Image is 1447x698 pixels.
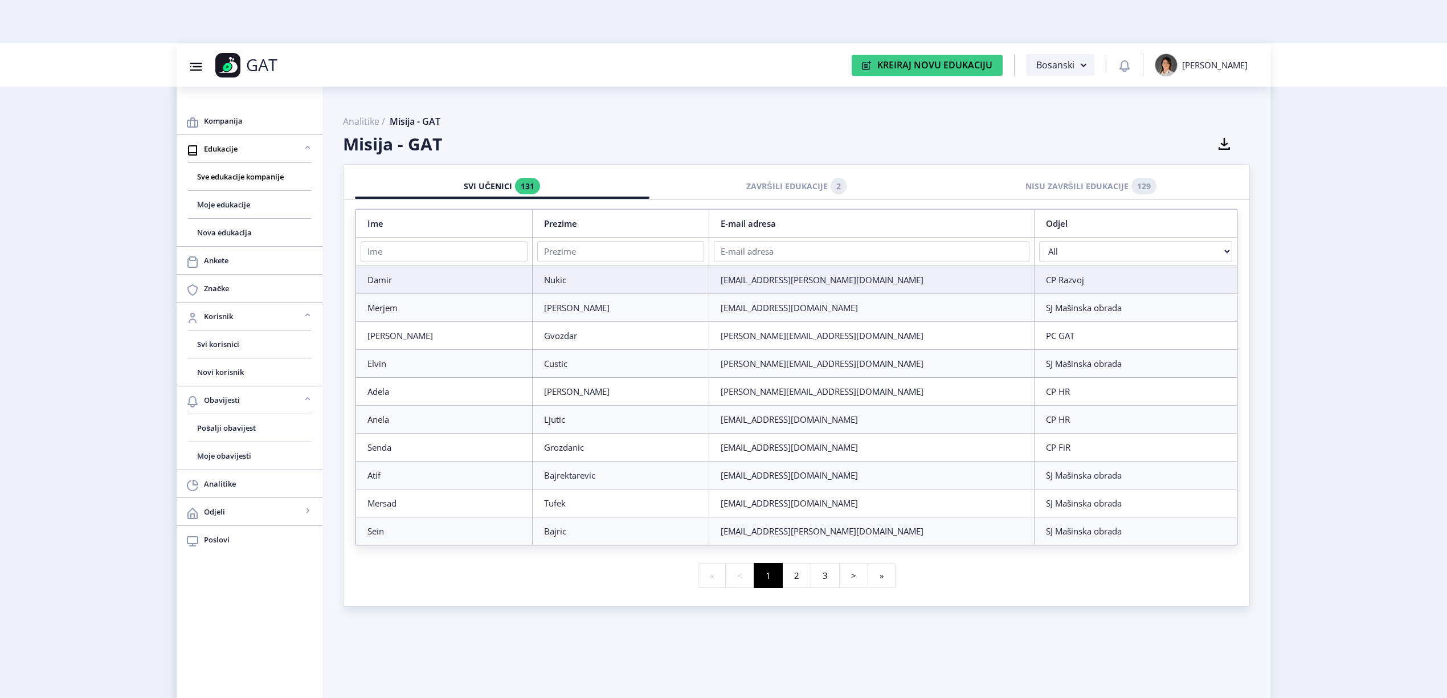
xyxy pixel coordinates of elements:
span: Kompanija [204,114,313,128]
div: Adela [367,386,521,397]
a: Svi korisnici [188,330,311,358]
span: Misija - GAT [343,127,442,156]
a: 129 [1131,178,1156,194]
span: Edukacije [204,142,302,156]
div: SJ Mašinska obrada [1046,497,1225,509]
div: [EMAIL_ADDRESS][DOMAIN_NAME] [721,302,1023,313]
div: PC GAT [1046,330,1225,341]
button: > [839,563,868,589]
p: GAT [246,59,277,71]
span: Analitike [204,477,313,491]
div: [EMAIL_ADDRESS][PERSON_NAME][DOMAIN_NAME] [721,274,1023,285]
div: CP HR [1046,386,1225,397]
div: SJ Mašinska obrada [1046,470,1225,481]
a: Edukacije [177,135,322,162]
button: » [868,563,896,589]
div: [PERSON_NAME][EMAIL_ADDRESS][DOMAIN_NAME] [721,386,1023,397]
div: Damir [367,274,521,285]
a: Odjeli [177,498,322,525]
div: Elvin [367,358,521,369]
a: GAT [215,53,350,77]
a: Prezime [544,218,577,229]
span: Analitike / [343,116,385,127]
div: [EMAIL_ADDRESS][PERSON_NAME][DOMAIN_NAME] [721,525,1023,537]
span: Sve edukacije kompanije [197,170,302,183]
div: [EMAIL_ADDRESS][DOMAIN_NAME] [721,442,1023,453]
div: SVI UČENICI [363,174,641,199]
a: Moje obavijesti [188,442,311,470]
div: NISU ZAVRŠILI EDUKACIJE [952,174,1229,199]
span: Korisnik [204,309,302,323]
input: Prezime [537,241,704,262]
div: [EMAIL_ADDRESS][DOMAIN_NAME] [721,414,1023,425]
div: Nukic [544,274,697,285]
div: CP FiR [1046,442,1225,453]
div: [PERSON_NAME] [544,302,697,313]
a: Nova edukacija [188,219,311,246]
a: Korisnik [177,303,322,330]
nb-icon: Preuzmite kao CSV [1216,134,1233,151]
div: Mersad [367,497,521,509]
span: Ankete [204,254,313,267]
input: E-mail adresa [714,241,1029,262]
span: Odjeli [204,505,302,519]
div: CP HR [1046,414,1225,425]
button: 3 [811,563,840,589]
div: ZAVRŠILI EDUKACIJE [658,174,935,199]
div: [PERSON_NAME][EMAIL_ADDRESS][DOMAIN_NAME] [721,330,1023,341]
span: Poslovi [204,533,313,546]
a: Poslovi [177,526,322,553]
div: [PERSON_NAME] [367,330,521,341]
a: Analitike [177,470,322,497]
button: 1 [754,563,783,589]
div: Tufek [544,497,697,509]
div: SJ Mašinska obrada [1046,302,1225,313]
div: CP Razvoj [1046,274,1225,285]
div: Gvozdar [544,330,697,341]
a: E-mail adresa [721,218,776,229]
a: Ime [367,218,383,229]
div: Senda [367,442,521,453]
span: Misija - GAT [390,116,440,127]
a: Ankete [177,247,322,274]
a: Moje edukacije [188,191,311,218]
span: Novi korisnik [197,365,302,379]
a: 131 [515,178,540,194]
button: 2 [782,563,811,589]
a: Značke [177,275,322,302]
input: Ime [361,241,528,262]
span: Značke [204,281,313,295]
div: [PERSON_NAME][EMAIL_ADDRESS][DOMAIN_NAME] [721,358,1023,369]
div: Sein [367,525,521,537]
div: Bajrektarevic [544,470,697,481]
div: [EMAIL_ADDRESS][DOMAIN_NAME] [721,497,1023,509]
div: Merjem [367,302,521,313]
div: [PERSON_NAME] [544,386,697,397]
a: Pošalji obavijest [188,414,311,442]
button: Bosanski [1026,54,1094,76]
div: [EMAIL_ADDRESS][DOMAIN_NAME] [721,470,1023,481]
a: Sve edukacije kompanije [188,163,311,190]
a: Novi korisnik [188,358,311,386]
a: Kompanija [177,107,322,134]
img: create-new-education-icon.svg [862,60,872,70]
div: SJ Mašinska obrada [1046,358,1225,369]
div: Anela [367,414,521,425]
div: Ljutic [544,414,697,425]
a: Odjel [1046,218,1068,229]
div: Bajric [544,525,697,537]
div: [PERSON_NAME] [1182,59,1248,71]
span: Pošalji obavijest [197,421,302,435]
a: Obavijesti [177,386,322,414]
span: Moje obavijesti [197,449,302,463]
span: Nova edukacija [197,226,302,239]
div: Custic [544,358,697,369]
span: Obavijesti [204,393,302,407]
div: SJ Mašinska obrada [1046,525,1225,537]
span: Moje edukacije [197,198,302,211]
span: Svi korisnici [197,337,302,351]
div: Grozdanic [544,442,697,453]
div: Atif [367,470,521,481]
button: Kreiraj Novu Edukaciju [852,55,1003,76]
a: 2 [831,178,847,194]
